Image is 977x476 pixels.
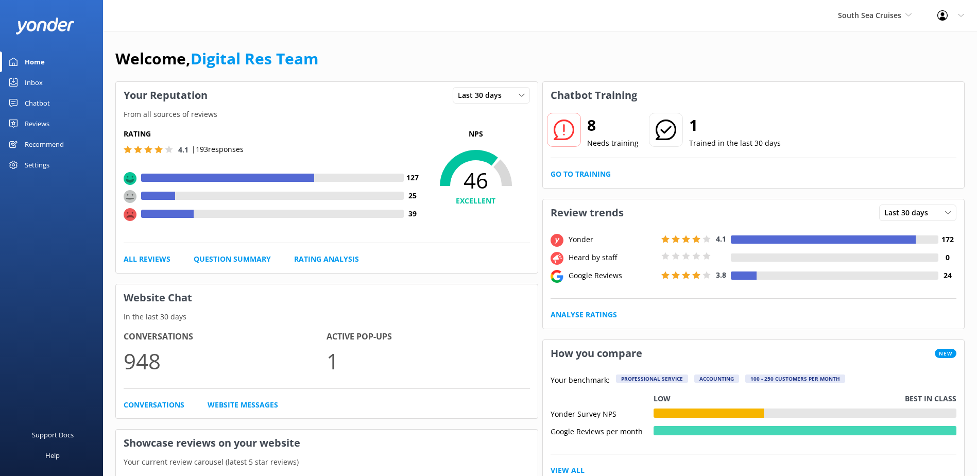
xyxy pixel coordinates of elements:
span: 4.1 [716,234,726,244]
div: Accounting [694,375,739,383]
h4: 39 [404,208,422,219]
a: Conversations [124,399,184,411]
span: 3.8 [716,270,726,280]
a: Analyse Ratings [551,309,617,320]
h4: 25 [404,190,422,201]
div: Google Reviews per month [551,426,654,435]
h3: Showcase reviews on your website [116,430,538,456]
h4: Active Pop-ups [327,330,529,344]
div: Yonder Survey NPS [551,409,654,418]
p: 1 [327,344,529,378]
div: Inbox [25,72,43,93]
p: Best in class [905,393,956,404]
p: Needs training [587,138,639,149]
span: Last 30 days [458,90,508,101]
h4: Conversations [124,330,327,344]
div: 100 - 250 customers per month [745,375,845,383]
div: Google Reviews [566,270,659,281]
h4: 127 [404,172,422,183]
h3: How you compare [543,340,650,367]
span: Last 30 days [884,207,934,218]
div: Support Docs [32,424,74,445]
h4: EXCELLENT [422,195,530,207]
p: NPS [422,128,530,140]
h3: Your Reputation [116,82,215,109]
a: Digital Res Team [191,48,318,69]
h3: Chatbot Training [543,82,645,109]
p: Low [654,393,671,404]
div: Heard by staff [566,252,659,263]
h3: Review trends [543,199,631,226]
p: From all sources of reviews [116,109,538,120]
h3: Website Chat [116,284,538,311]
p: Trained in the last 30 days [689,138,781,149]
span: South Sea Cruises [838,10,901,20]
div: Home [25,52,45,72]
div: Professional Service [616,375,688,383]
h2: 8 [587,113,639,138]
span: New [935,349,956,358]
a: Rating Analysis [294,253,359,265]
div: Reviews [25,113,49,134]
a: Website Messages [208,399,278,411]
div: Recommend [25,134,64,155]
p: | 193 responses [192,144,244,155]
p: Your current review carousel (latest 5 star reviews) [116,456,538,468]
h2: 1 [689,113,781,138]
div: Settings [25,155,49,175]
span: 46 [422,167,530,193]
span: 4.1 [178,145,188,155]
img: yonder-white-logo.png [15,18,75,35]
p: In the last 30 days [116,311,538,322]
div: Help [45,445,60,466]
h4: 0 [938,252,956,263]
p: Your benchmark: [551,375,610,387]
h4: 24 [938,270,956,281]
a: Go to Training [551,168,611,180]
div: Yonder [566,234,659,245]
h1: Welcome, [115,46,318,71]
div: Chatbot [25,93,50,113]
h5: Rating [124,128,422,140]
a: All Reviews [124,253,170,265]
h4: 172 [938,234,956,245]
a: Question Summary [194,253,271,265]
a: View All [551,465,585,476]
p: 948 [124,344,327,378]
